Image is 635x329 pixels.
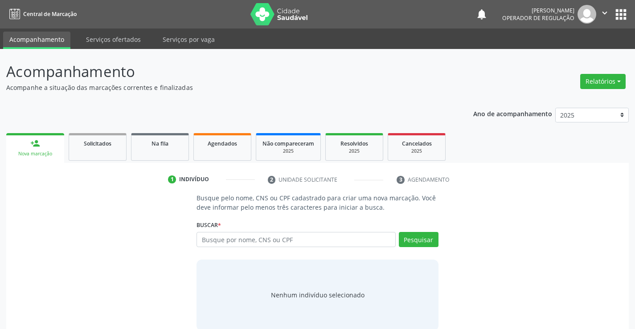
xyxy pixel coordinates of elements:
[208,140,237,147] span: Agendados
[30,138,40,148] div: person_add
[156,32,221,47] a: Serviços por vaga
[3,32,70,49] a: Acompanhamento
[262,148,314,154] div: 2025
[340,140,368,147] span: Resolvidos
[197,232,395,247] input: Busque por nome, CNS ou CPF
[332,148,377,154] div: 2025
[402,140,432,147] span: Cancelados
[197,193,438,212] p: Busque pelo nome, CNS ou CPF cadastrado para criar uma nova marcação. Você deve informar pelo men...
[502,7,574,14] div: [PERSON_NAME]
[80,32,147,47] a: Serviços ofertados
[502,14,574,22] span: Operador de regulação
[596,5,613,24] button: 
[12,150,58,157] div: Nova marcação
[578,5,596,24] img: img
[6,83,442,92] p: Acompanhe a situação das marcações correntes e finalizadas
[152,140,168,147] span: Na fila
[399,232,438,247] button: Pesquisar
[6,7,77,21] a: Central de Marcação
[168,175,176,183] div: 1
[613,7,629,22] button: apps
[600,8,610,18] i: 
[394,148,439,154] div: 2025
[473,108,552,119] p: Ano de acompanhamento
[197,218,221,232] label: Buscar
[84,140,111,147] span: Solicitados
[179,175,209,183] div: Indivíduo
[6,61,442,83] p: Acompanhamento
[262,140,314,147] span: Não compareceram
[271,290,365,300] div: Nenhum indivíduo selecionado
[580,74,626,89] button: Relatórios
[475,8,488,20] button: notifications
[23,10,77,18] span: Central de Marcação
